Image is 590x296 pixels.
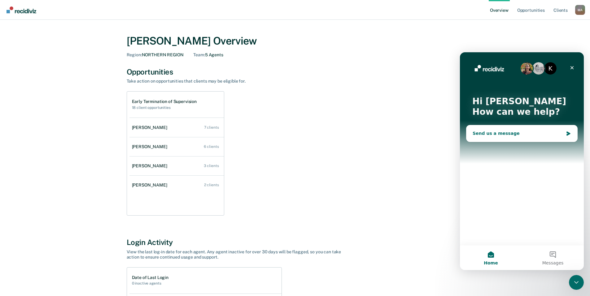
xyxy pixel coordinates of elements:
div: [PERSON_NAME] [132,182,170,188]
div: [PERSON_NAME] [132,163,170,169]
h2: 18 client opportunities [132,105,197,110]
a: [PERSON_NAME] 3 clients [129,157,224,175]
div: 2 clients [204,183,219,187]
div: NORTHERN REGION [127,52,184,58]
span: Region : [127,52,142,57]
div: View the last log-in date for each agent. Any agent inactive for over 30 days will be flagged, so... [127,249,343,260]
h2: 0 inactive agents [132,281,168,285]
div: [PERSON_NAME] [132,144,170,149]
div: Opportunities [127,67,464,76]
div: M A [575,5,585,15]
div: 7 clients [204,125,219,130]
span: Team : [193,52,205,57]
a: [PERSON_NAME] 7 clients [129,119,224,136]
h1: Date of Last Login [132,275,168,280]
div: 6 clients [204,144,219,149]
a: [PERSON_NAME] 6 clients [129,138,224,156]
div: 3 clients [204,164,219,168]
div: [PERSON_NAME] [132,125,170,130]
a: [PERSON_NAME] 2 clients [129,176,224,194]
div: [PERSON_NAME] Overview [127,35,464,47]
img: Recidiviz [7,6,36,13]
h1: Early Termination of Supervision [132,99,197,104]
div: 5 Agents [193,52,223,58]
div: Take action on opportunities that clients may be eligible for. [127,79,343,84]
button: Profile dropdown button [575,5,585,15]
div: Login Activity [127,238,464,247]
iframe: Intercom live chat [460,52,584,270]
iframe: Intercom live chat [569,275,584,290]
